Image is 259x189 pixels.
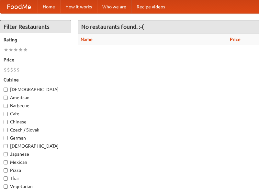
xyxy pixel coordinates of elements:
a: FoodMe [0,0,38,13]
label: American [4,94,68,101]
label: Czech / Slovak [4,127,68,133]
input: Japanese [4,152,8,156]
input: [DEMOGRAPHIC_DATA] [4,88,8,92]
input: Barbecue [4,104,8,108]
li: ★ [13,46,18,53]
a: Name [81,37,93,42]
a: Who we are [97,0,131,13]
h5: Rating [4,37,68,43]
label: [DEMOGRAPHIC_DATA] [4,86,68,93]
input: Vegetarian [4,184,8,189]
li: ★ [18,46,23,53]
h5: Price [4,57,68,63]
li: $ [13,66,17,73]
h4: Filter Restaurants [0,20,71,33]
label: Pizza [4,167,68,173]
input: Cafe [4,112,8,116]
li: $ [10,66,13,73]
a: Recipe videos [131,0,170,13]
input: Thai [4,176,8,181]
input: Pizza [4,168,8,173]
input: [DEMOGRAPHIC_DATA] [4,144,8,148]
label: Mexican [4,159,68,165]
li: $ [4,66,7,73]
label: Barbecue [4,102,68,109]
input: American [4,96,8,100]
h5: Cuisine [4,77,68,83]
li: $ [7,66,10,73]
input: Chinese [4,120,8,124]
label: German [4,135,68,141]
li: $ [17,66,20,73]
ng-pluralize: No restaurants found. :-( [81,24,144,30]
a: Price [230,37,241,42]
li: ★ [4,46,8,53]
input: Mexican [4,160,8,164]
a: Home [38,0,60,13]
label: Cafe [4,110,68,117]
label: Chinese [4,119,68,125]
label: Thai [4,175,68,182]
input: German [4,136,8,140]
label: [DEMOGRAPHIC_DATA] [4,143,68,149]
input: Czech / Slovak [4,128,8,132]
li: ★ [23,46,28,53]
a: How it works [60,0,97,13]
label: Japanese [4,151,68,157]
li: ★ [8,46,13,53]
